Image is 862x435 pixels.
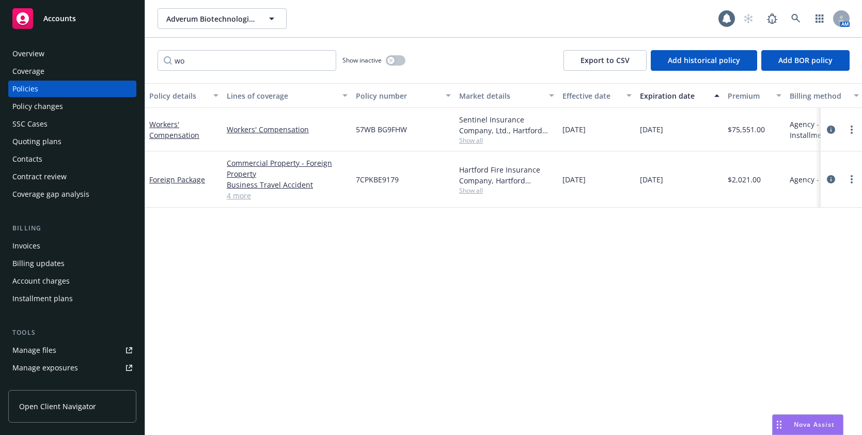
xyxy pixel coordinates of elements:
span: Open Client Navigator [19,401,96,412]
a: Commercial Property - Foreign Property [227,158,348,179]
span: Agency - Installments [790,119,859,141]
a: Account charges [8,273,136,289]
div: Manage files [12,342,56,359]
span: [DATE] [640,174,663,185]
div: Policies [12,81,38,97]
button: Expiration date [636,83,724,108]
span: Show all [459,186,554,195]
a: Manage exposures [8,360,136,376]
a: more [845,123,858,136]
div: Drag to move [773,415,786,434]
div: Overview [12,45,44,62]
span: Adverum Biotechnologies, Inc. [166,13,256,24]
button: Add historical policy [651,50,757,71]
span: [DATE] [562,124,586,135]
button: Policy details [145,83,223,108]
span: [DATE] [640,124,663,135]
div: Tools [8,328,136,338]
div: Policy number [356,90,440,101]
a: circleInformation [825,123,837,136]
span: 57WB BG9FHW [356,124,407,135]
div: Premium [728,90,770,101]
a: Contract review [8,168,136,185]
a: Search [786,8,806,29]
div: Contract review [12,168,67,185]
div: Account charges [12,273,70,289]
a: 4 more [227,190,348,201]
div: Coverage [12,63,44,80]
div: Billing [8,223,136,234]
span: Add historical policy [668,55,740,65]
a: circleInformation [825,173,837,185]
div: Manage exposures [12,360,78,376]
div: Quoting plans [12,133,61,150]
div: Market details [459,90,543,101]
input: Filter by keyword... [158,50,336,71]
a: Manage files [8,342,136,359]
span: Export to CSV [581,55,630,65]
button: Premium [724,83,786,108]
div: Installment plans [12,290,73,307]
button: Adverum Biotechnologies, Inc. [158,8,287,29]
a: Invoices [8,238,136,254]
div: Expiration date [640,90,708,101]
div: Manage certificates [12,377,80,394]
span: $75,551.00 [728,124,765,135]
div: Effective date [562,90,620,101]
a: Overview [8,45,136,62]
span: Agency - Pay in full [790,174,855,185]
button: Nova Assist [772,414,843,435]
div: Policy changes [12,98,63,115]
a: Policy changes [8,98,136,115]
a: Foreign Package [149,175,205,184]
a: more [845,173,858,185]
span: Accounts [43,14,76,23]
button: Lines of coverage [223,83,352,108]
div: Coverage gap analysis [12,186,89,203]
span: 7CPKBE9179 [356,174,399,185]
a: Workers' Compensation [227,124,348,135]
span: [DATE] [562,174,586,185]
div: Lines of coverage [227,90,336,101]
button: Market details [455,83,558,108]
div: Billing updates [12,255,65,272]
div: SSC Cases [12,116,48,132]
span: Add BOR policy [778,55,833,65]
a: Switch app [809,8,830,29]
a: Policies [8,81,136,97]
div: Billing method [790,90,848,101]
a: Workers' Compensation [149,119,199,140]
a: SSC Cases [8,116,136,132]
a: Accounts [8,4,136,33]
a: Report a Bug [762,8,782,29]
a: Business Travel Accident [227,179,348,190]
a: Manage certificates [8,377,136,394]
span: $2,021.00 [728,174,761,185]
a: Quoting plans [8,133,136,150]
div: Sentinel Insurance Company, Ltd., Hartford Insurance Group [459,114,554,136]
div: Contacts [12,151,42,167]
a: Coverage gap analysis [8,186,136,203]
button: Export to CSV [563,50,647,71]
span: Nova Assist [794,420,835,429]
a: Installment plans [8,290,136,307]
span: Show all [459,136,554,145]
div: Hartford Fire Insurance Company, Hartford Insurance Group [459,164,554,186]
a: Contacts [8,151,136,167]
div: Invoices [12,238,40,254]
a: Start snowing [738,8,759,29]
button: Effective date [558,83,636,108]
span: Show inactive [342,56,382,65]
button: Add BOR policy [761,50,850,71]
a: Billing updates [8,255,136,272]
a: Coverage [8,63,136,80]
button: Policy number [352,83,455,108]
div: Policy details [149,90,207,101]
